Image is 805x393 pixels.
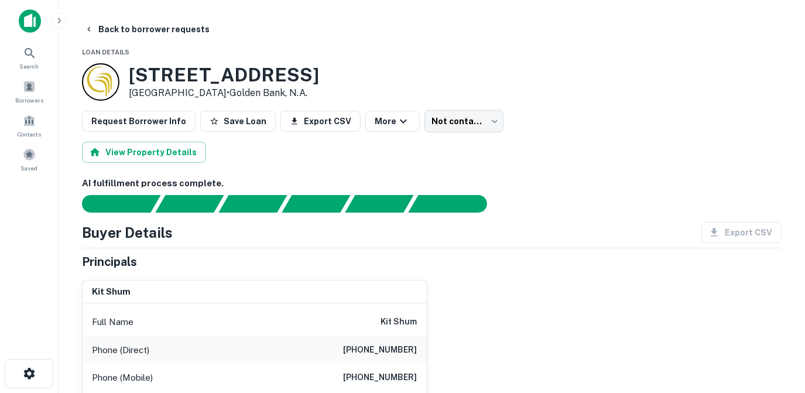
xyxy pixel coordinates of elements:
[20,61,39,71] span: Search
[68,195,156,213] div: Sending borrower request to AI...
[282,195,350,213] div: Principals found, AI now looking for contact information...
[345,195,413,213] div: Principals found, still searching for contact information. This may take time...
[200,111,276,132] button: Save Loan
[746,299,805,356] iframe: Chat Widget
[4,110,55,141] a: Contacts
[82,49,129,56] span: Loan Details
[92,371,153,385] p: Phone (Mobile)
[82,253,137,271] h5: Principals
[344,343,417,357] h6: [PHONE_NUMBER]
[344,371,417,385] h6: [PHONE_NUMBER]
[4,143,55,175] a: Saved
[229,87,307,98] a: Golden Bank, N.a.
[4,76,55,107] a: Borrowers
[92,343,149,357] p: Phone (Direct)
[280,111,361,132] button: Export CSV
[4,42,55,73] a: Search
[424,110,503,132] div: Not contacted
[129,86,319,100] p: [GEOGRAPHIC_DATA] •
[381,315,417,329] h6: kit shum
[80,19,214,40] button: Back to borrower requests
[19,9,41,33] img: capitalize-icon.png
[129,64,319,86] h3: [STREET_ADDRESS]
[18,129,41,139] span: Contacts
[15,95,43,105] span: Borrowers
[409,195,501,213] div: AI fulfillment process complete.
[82,222,173,243] h4: Buyer Details
[82,111,196,132] button: Request Borrower Info
[365,111,420,132] button: More
[155,195,224,213] div: Your request is received and processing...
[82,177,782,190] h6: AI fulfillment process complete.
[21,163,38,173] span: Saved
[82,142,206,163] button: View Property Details
[92,315,133,329] p: Full Name
[92,285,131,299] h6: kit shum
[218,195,287,213] div: Documents found, AI parsing details...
